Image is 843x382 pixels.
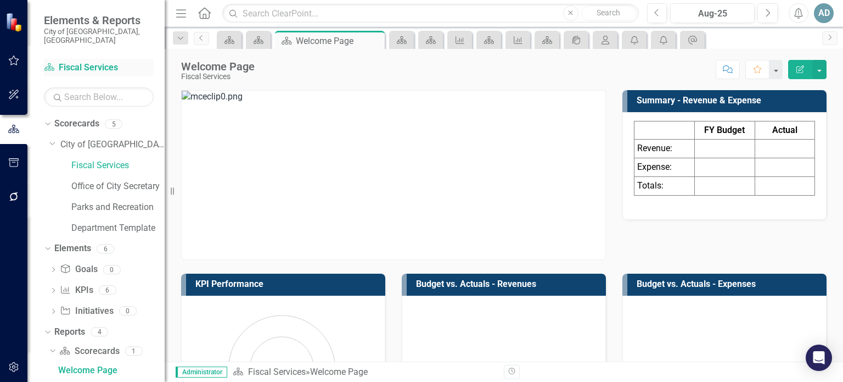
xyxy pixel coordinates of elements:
[637,96,821,106] h3: Summary - Revenue & Expense
[44,87,154,107] input: Search Below...
[222,4,638,23] input: Search ClearPoint...
[60,284,93,297] a: KPIs
[181,73,255,81] div: Fiscal Services
[310,367,368,377] div: Welcome Page
[60,305,113,318] a: Initiatives
[670,3,755,23] button: Aug-25
[54,242,91,255] a: Elements
[233,366,496,379] div: »
[44,62,154,74] a: Fiscal Services
[119,307,137,316] div: 0
[772,125,797,135] strong: Actual
[581,5,636,21] button: Search
[416,279,600,289] h3: Budget vs. Actuals - Revenues
[105,119,122,129] div: 5
[59,345,119,358] a: Scorecards
[55,361,165,379] a: Welcome Page
[814,3,834,23] button: AD
[634,140,695,158] td: Revenue:
[637,279,821,289] h3: Budget vs. Actuals - Expenses
[195,279,380,289] h3: KPI Performance
[71,159,165,172] a: Fiscal Services
[44,27,154,45] small: City of [GEOGRAPHIC_DATA], [GEOGRAPHIC_DATA]
[182,91,605,259] img: mceclip0.png
[296,34,382,48] div: Welcome Page
[5,12,25,32] img: ClearPoint Strategy
[674,7,751,20] div: Aug-25
[91,327,108,336] div: 4
[58,366,165,375] div: Welcome Page
[181,60,255,73] div: Welcome Page
[103,265,121,274] div: 0
[71,222,165,235] a: Department Template
[44,14,154,27] span: Elements & Reports
[60,139,165,151] a: City of [GEOGRAPHIC_DATA], [GEOGRAPHIC_DATA]
[60,263,97,276] a: Goals
[71,201,165,214] a: Parks and Recreation
[176,367,227,378] span: Administrator
[125,346,143,356] div: 1
[97,244,114,253] div: 6
[634,158,695,177] td: Expense:
[597,8,620,17] span: Search
[54,118,99,130] a: Scorecards
[99,286,116,295] div: 6
[634,177,695,196] td: Totals:
[806,345,832,371] div: Open Intercom Messenger
[71,180,165,193] a: Office of City Secretary
[248,367,306,377] a: Fiscal Services
[704,125,745,135] strong: FY Budget
[54,326,85,339] a: Reports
